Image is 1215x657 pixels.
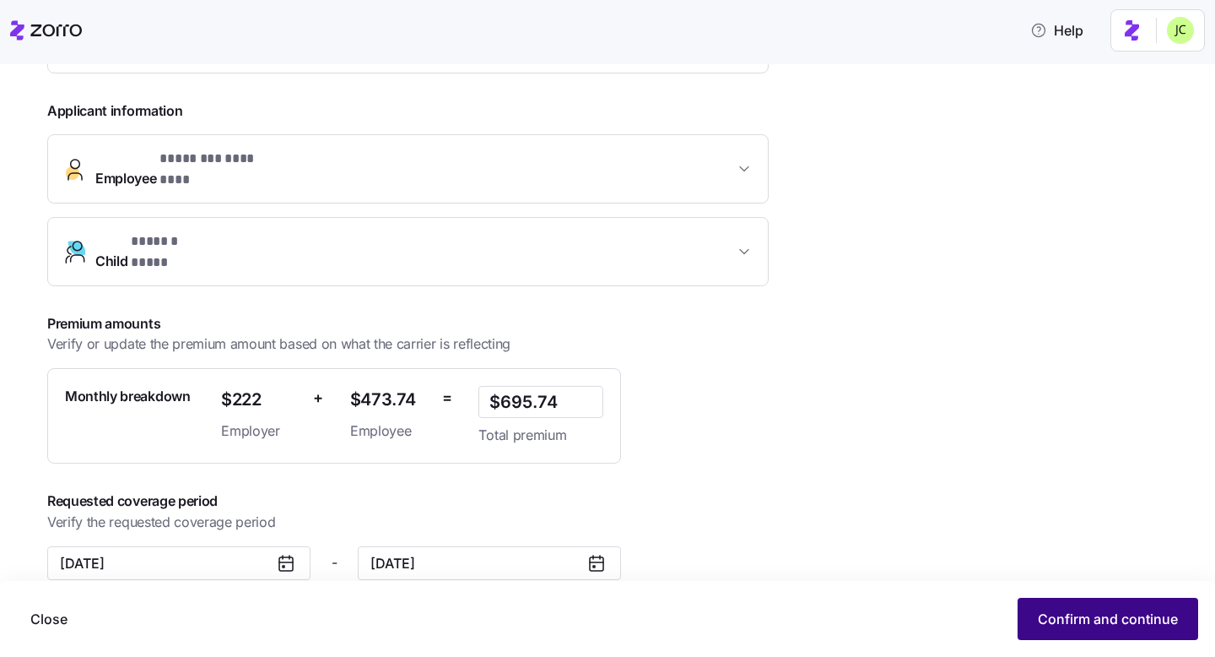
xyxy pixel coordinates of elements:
span: Verify the requested coverage period [47,512,275,533]
span: Total premium [478,425,603,446]
span: $222 [221,386,300,414]
span: Child [95,231,214,272]
span: Help [1030,20,1083,41]
button: Help [1017,14,1097,47]
span: = [442,386,452,410]
button: Close [17,598,81,640]
span: - [332,552,337,573]
button: Confirm and continue [1018,598,1198,640]
span: Verify or update the premium amount based on what the carrier is reflecting [47,334,510,355]
span: Monthly breakdown [65,386,191,407]
img: 0d5040ea9766abea509702906ec44285 [1167,17,1194,44]
span: Requested coverage period [47,491,830,512]
span: Employee [350,421,429,442]
span: Applicant information [47,100,769,122]
span: + [313,386,323,410]
input: MM/DD/YYYY [47,546,310,580]
span: Employer [221,421,300,442]
input: MM/DD/YYYY [358,546,621,580]
span: Close [30,609,67,629]
span: Confirm and continue [1038,609,1178,629]
span: $473.74 [350,386,429,414]
span: Premium amounts [47,313,624,334]
span: Employee [95,149,285,189]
